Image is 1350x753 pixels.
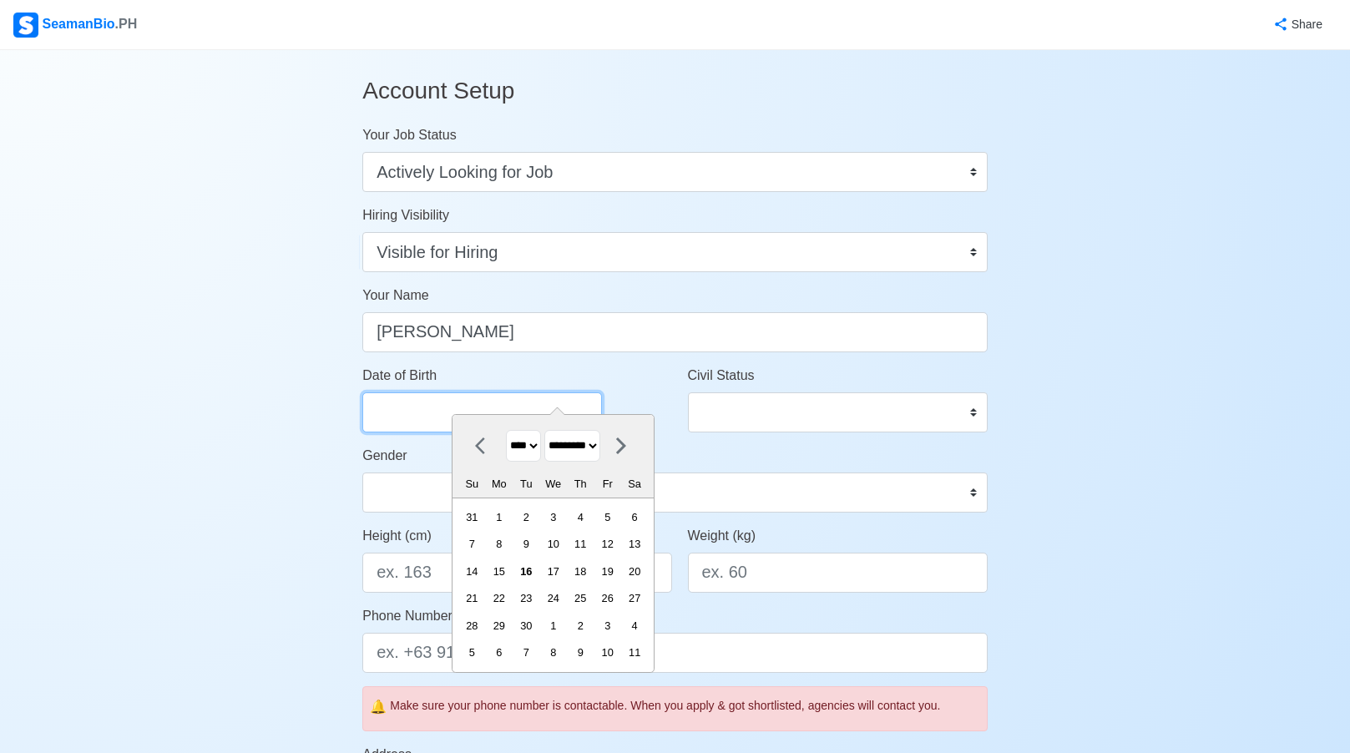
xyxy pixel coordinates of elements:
div: Choose Tuesday, September 16th, 2025 [515,560,538,583]
div: Choose Monday, October 6th, 2025 [488,641,510,664]
div: Choose Saturday, October 4th, 2025 [624,614,646,637]
span: Your Name [362,288,428,302]
div: Choose Wednesday, October 8th, 2025 [542,641,564,664]
h3: Account Setup [362,63,988,119]
div: Choose Friday, September 12th, 2025 [596,533,619,555]
button: Share [1256,8,1337,41]
div: Choose Monday, September 22nd, 2025 [488,587,510,609]
div: Choose Thursday, September 18th, 2025 [569,560,592,583]
div: Fr [596,473,619,495]
span: .PH [115,17,138,31]
label: Civil Status [688,366,755,386]
span: caution [370,697,387,717]
div: Choose Tuesday, September 23rd, 2025 [515,587,538,609]
div: Choose Wednesday, September 3rd, 2025 [542,506,564,528]
div: Choose Thursday, September 11th, 2025 [569,533,592,555]
span: Weight (kg) [688,528,756,543]
div: Choose Tuesday, September 30th, 2025 [515,614,538,637]
div: Choose Sunday, September 21st, 2025 [461,587,483,609]
div: Choose Monday, September 29th, 2025 [488,614,510,637]
div: Mo [488,473,510,495]
label: Gender [362,446,407,466]
div: Choose Saturday, September 6th, 2025 [624,506,646,528]
span: Hiring Visibility [362,208,449,222]
div: Choose Saturday, September 20th, 2025 [624,560,646,583]
div: Tu [515,473,538,495]
label: Your Job Status [362,125,456,145]
div: We [542,473,564,495]
div: Choose Tuesday, September 2nd, 2025 [515,506,538,528]
div: Choose Thursday, September 4th, 2025 [569,506,592,528]
div: Choose Sunday, October 5th, 2025 [461,641,483,664]
div: Choose Friday, September 26th, 2025 [596,587,619,609]
input: ex. 163 [362,553,671,593]
div: Choose Sunday, September 7th, 2025 [461,533,483,555]
div: Su [461,473,483,495]
div: Choose Monday, September 15th, 2025 [488,560,510,583]
span: Phone Number [362,609,453,623]
div: Sa [624,473,646,495]
input: ex. 60 [688,553,988,593]
div: Choose Sunday, September 28th, 2025 [461,614,483,637]
div: Choose Sunday, September 14th, 2025 [461,560,483,583]
div: Choose Thursday, September 25th, 2025 [569,587,592,609]
div: Choose Saturday, September 27th, 2025 [624,587,646,609]
div: Choose Monday, September 8th, 2025 [488,533,510,555]
div: Make sure your phone number is contactable. When you apply & got shortlisted, agencies will conta... [390,697,980,715]
div: Choose Wednesday, September 17th, 2025 [542,560,564,583]
label: Date of Birth [362,366,437,386]
div: Choose Thursday, October 2nd, 2025 [569,614,592,637]
div: Choose Wednesday, September 24th, 2025 [542,587,564,609]
div: month 2025-09 [458,503,649,666]
input: Type your name [362,312,988,352]
div: Choose Friday, October 10th, 2025 [596,641,619,664]
div: SeamanBio [13,13,137,38]
img: Logo [13,13,38,38]
div: Th [569,473,592,495]
div: Choose Wednesday, October 1st, 2025 [542,614,564,637]
div: Choose Tuesday, October 7th, 2025 [515,641,538,664]
div: Choose Friday, September 5th, 2025 [596,506,619,528]
div: Choose Friday, September 19th, 2025 [596,560,619,583]
div: Choose Friday, October 3rd, 2025 [596,614,619,637]
div: Choose Thursday, October 9th, 2025 [569,641,592,664]
div: Choose Saturday, September 13th, 2025 [624,533,646,555]
div: Choose Sunday, August 31st, 2025 [461,506,483,528]
input: ex. +63 912 345 6789 [362,633,988,673]
span: Height (cm) [362,528,432,543]
div: Choose Monday, September 1st, 2025 [488,506,510,528]
div: Choose Tuesday, September 9th, 2025 [515,533,538,555]
div: Choose Saturday, October 11th, 2025 [624,641,646,664]
div: Choose Wednesday, September 10th, 2025 [542,533,564,555]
